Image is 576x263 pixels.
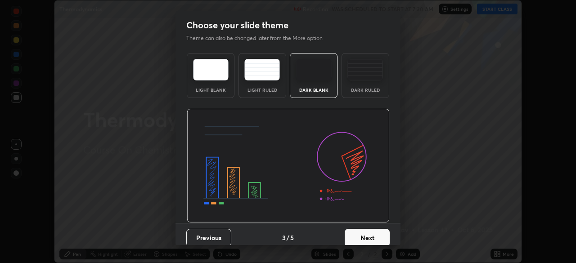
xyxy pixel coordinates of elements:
h4: / [287,233,289,242]
button: Next [345,229,390,247]
div: Light Blank [193,88,229,92]
h4: 5 [290,233,294,242]
div: Dark Blank [296,88,332,92]
div: Dark Ruled [347,88,383,92]
img: darkTheme.f0cc69e5.svg [296,59,332,80]
img: darkRuledTheme.de295e13.svg [347,59,383,80]
img: lightTheme.e5ed3b09.svg [193,59,229,80]
img: lightRuledTheme.5fabf969.svg [244,59,280,80]
img: darkThemeBanner.d06ce4a2.svg [187,109,390,223]
h2: Choose your slide theme [186,19,288,31]
h4: 3 [282,233,286,242]
button: Previous [186,229,231,247]
div: Light Ruled [244,88,280,92]
p: Theme can also be changed later from the More option [186,34,332,42]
